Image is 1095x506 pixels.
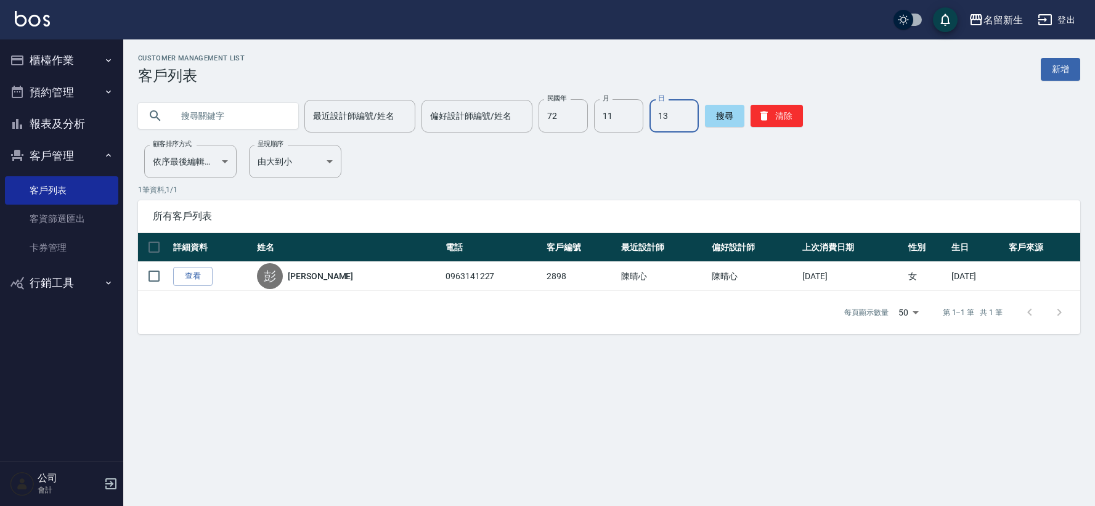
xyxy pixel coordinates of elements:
[170,233,254,262] th: 詳細資料
[5,267,118,299] button: 行銷工具
[258,139,283,149] label: 呈現順序
[1033,9,1080,31] button: 登出
[658,94,664,103] label: 日
[5,234,118,262] a: 卡券管理
[948,262,1006,291] td: [DATE]
[144,145,237,178] div: 依序最後編輯時間
[288,270,353,282] a: [PERSON_NAME]
[1006,233,1080,262] th: 客戶來源
[5,76,118,108] button: 預約管理
[5,108,118,140] button: 報表及分析
[543,262,618,291] td: 2898
[905,233,948,262] th: 性別
[983,12,1023,28] div: 名留新生
[249,145,341,178] div: 由大到小
[254,233,442,262] th: 姓名
[153,210,1065,222] span: 所有客戶列表
[751,105,803,127] button: 清除
[964,7,1028,33] button: 名留新生
[442,262,544,291] td: 0963141227
[5,205,118,233] a: 客資篩選匯出
[5,44,118,76] button: 櫃檯作業
[138,54,245,62] h2: Customer Management List
[38,472,100,484] h5: 公司
[894,296,923,329] div: 50
[543,233,618,262] th: 客戶編號
[905,262,948,291] td: 女
[442,233,544,262] th: 電話
[5,176,118,205] a: 客戶列表
[709,233,799,262] th: 偏好設計師
[10,471,35,496] img: Person
[38,484,100,496] p: 會計
[173,99,288,133] input: 搜尋關鍵字
[603,94,609,103] label: 月
[257,263,283,289] div: 彭
[933,7,958,32] button: save
[948,233,1006,262] th: 生日
[1041,58,1080,81] a: 新增
[705,105,744,127] button: 搜尋
[943,307,1003,318] p: 第 1–1 筆 共 1 筆
[799,262,905,291] td: [DATE]
[5,140,118,172] button: 客戶管理
[618,233,709,262] th: 最近設計師
[844,307,889,318] p: 每頁顯示數量
[618,262,709,291] td: 陳晴心
[138,67,245,84] h3: 客戶列表
[799,233,905,262] th: 上次消費日期
[547,94,566,103] label: 民國年
[173,267,213,286] a: 查看
[15,11,50,27] img: Logo
[138,184,1080,195] p: 1 筆資料, 1 / 1
[153,139,192,149] label: 顧客排序方式
[709,262,799,291] td: 陳晴心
